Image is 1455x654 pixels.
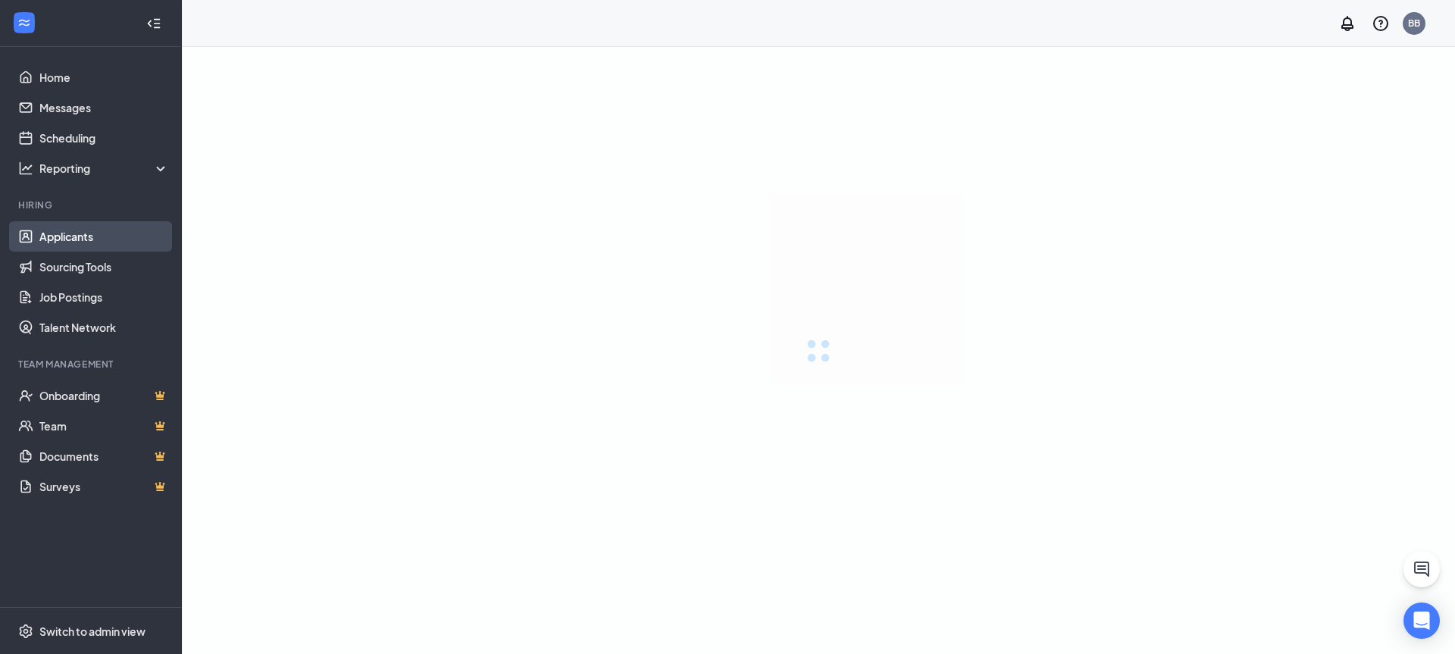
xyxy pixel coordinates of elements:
[39,441,169,471] a: DocumentsCrown
[1372,14,1390,33] svg: QuestionInfo
[1403,602,1440,639] div: Open Intercom Messenger
[39,123,169,153] a: Scheduling
[39,411,169,441] a: TeamCrown
[1403,551,1440,587] button: ChatActive
[17,15,32,30] svg: WorkstreamLogo
[1408,17,1420,30] div: BB
[18,161,33,176] svg: Analysis
[39,92,169,123] a: Messages
[39,62,169,92] a: Home
[39,312,169,343] a: Talent Network
[39,161,170,176] div: Reporting
[1338,14,1356,33] svg: Notifications
[39,471,169,502] a: SurveysCrown
[18,624,33,639] svg: Settings
[39,282,169,312] a: Job Postings
[39,221,169,252] a: Applicants
[1413,560,1431,578] svg: ChatActive
[18,358,166,371] div: Team Management
[39,252,169,282] a: Sourcing Tools
[39,624,145,639] div: Switch to admin view
[39,380,169,411] a: OnboardingCrown
[18,199,166,211] div: Hiring
[146,16,161,31] svg: Collapse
